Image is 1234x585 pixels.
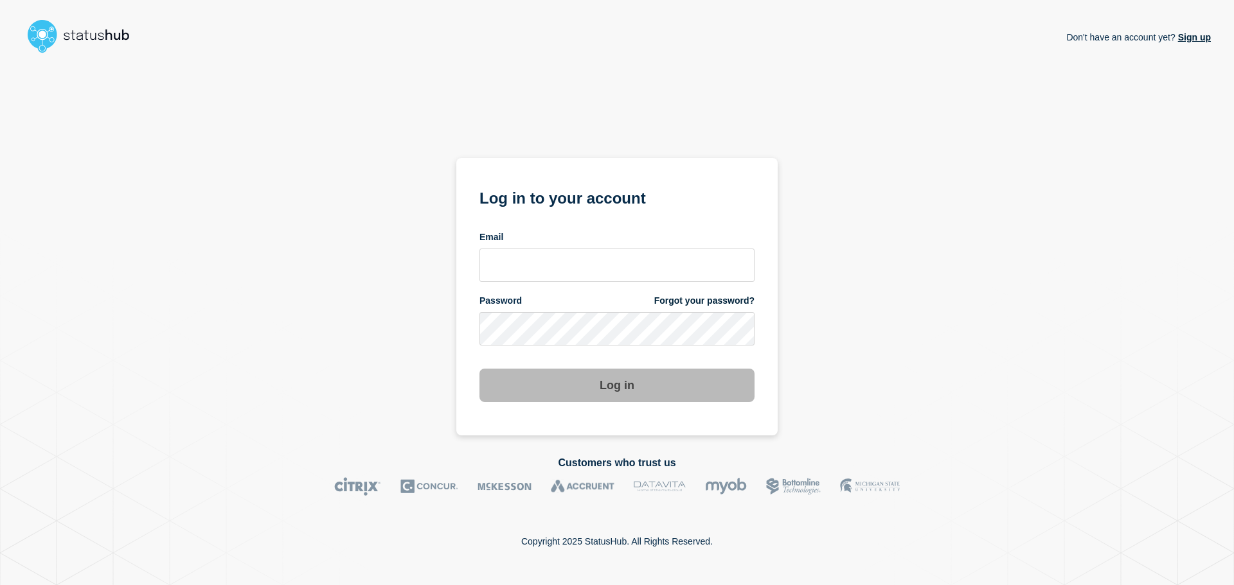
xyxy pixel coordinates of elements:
[634,477,686,496] img: DataVita logo
[479,295,522,307] span: Password
[478,477,532,496] img: McKesson logo
[1176,32,1211,42] a: Sign up
[840,477,900,496] img: MSU logo
[479,185,755,209] h1: Log in to your account
[479,312,755,345] input: password input
[521,536,713,546] p: Copyright 2025 StatusHub. All Rights Reserved.
[479,369,755,402] button: Log in
[479,249,755,282] input: email input
[23,457,1211,469] h2: Customers who trust us
[479,231,503,243] span: Email
[766,477,821,496] img: Bottomline logo
[654,295,755,307] a: Forgot your password?
[400,477,458,496] img: Concur logo
[705,477,747,496] img: myob logo
[334,477,381,496] img: Citrix logo
[551,477,614,496] img: Accruent logo
[1066,22,1211,53] p: Don't have an account yet?
[23,15,145,57] img: StatusHub logo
